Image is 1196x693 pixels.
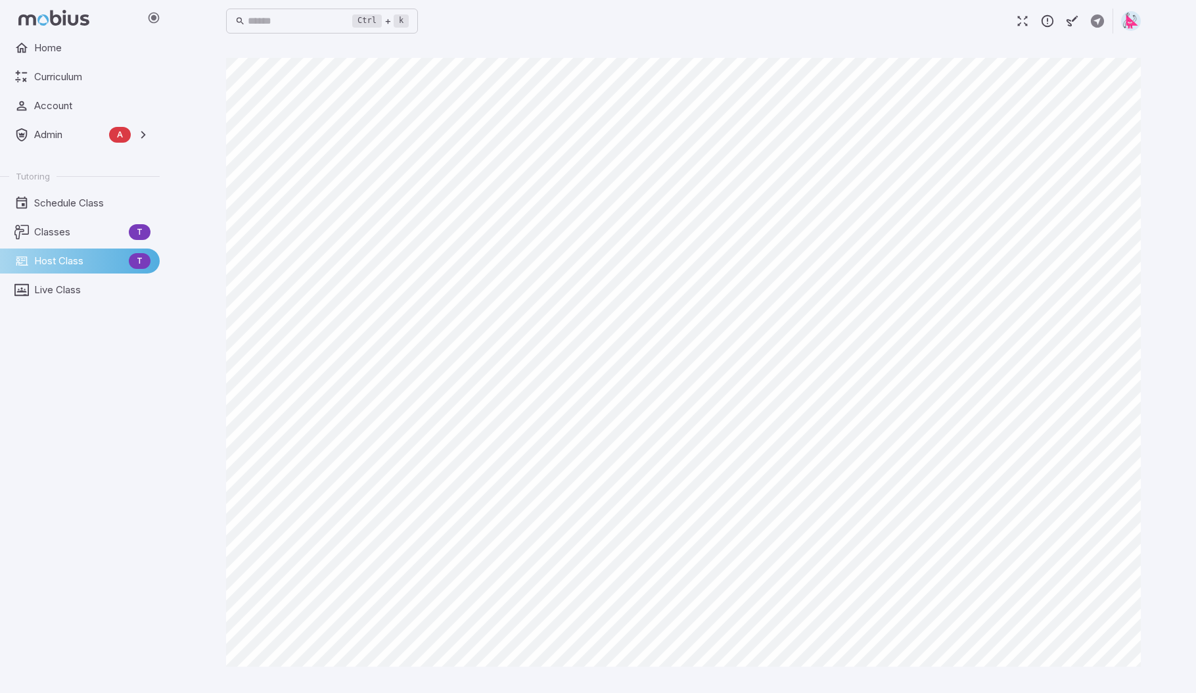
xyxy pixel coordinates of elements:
[34,128,104,142] span: Admin
[1085,9,1110,34] button: Create Activity
[34,70,150,84] span: Curriculum
[34,283,150,297] span: Live Class
[352,13,409,29] div: +
[34,196,150,210] span: Schedule Class
[109,128,131,141] span: A
[34,225,124,239] span: Classes
[1060,9,1085,34] button: Start Drawing on Questions
[1010,9,1035,34] button: Fullscreen Game
[34,254,124,268] span: Host Class
[1035,9,1060,34] button: Report an Issue
[394,14,409,28] kbd: k
[34,99,150,113] span: Account
[129,254,150,268] span: T
[16,170,50,182] span: Tutoring
[1121,11,1141,31] img: right-triangle.svg
[129,226,150,239] span: T
[34,41,150,55] span: Home
[352,14,382,28] kbd: Ctrl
